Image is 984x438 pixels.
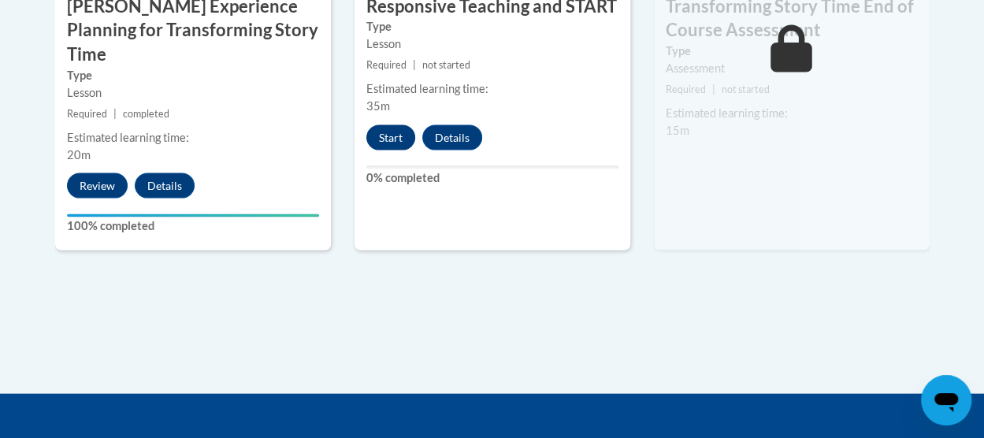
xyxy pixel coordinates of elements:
[67,67,319,84] label: Type
[67,217,319,235] label: 100% completed
[366,169,618,187] label: 0% completed
[366,35,618,53] div: Lesson
[366,18,618,35] label: Type
[366,80,618,98] div: Estimated learning time:
[666,84,706,95] span: Required
[422,125,482,150] button: Details
[666,124,689,137] span: 15m
[67,108,107,120] span: Required
[113,108,117,120] span: |
[67,148,91,161] span: 20m
[67,214,319,217] div: Your progress
[921,375,971,425] iframe: Button to launch messaging window
[722,84,770,95] span: not started
[366,125,415,150] button: Start
[366,99,390,113] span: 35m
[712,84,715,95] span: |
[135,173,195,199] button: Details
[666,43,918,60] label: Type
[422,59,470,71] span: not started
[67,84,319,102] div: Lesson
[366,59,407,71] span: Required
[413,59,416,71] span: |
[666,60,918,77] div: Assessment
[67,173,128,199] button: Review
[666,105,918,122] div: Estimated learning time:
[67,129,319,147] div: Estimated learning time:
[123,108,169,120] span: completed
